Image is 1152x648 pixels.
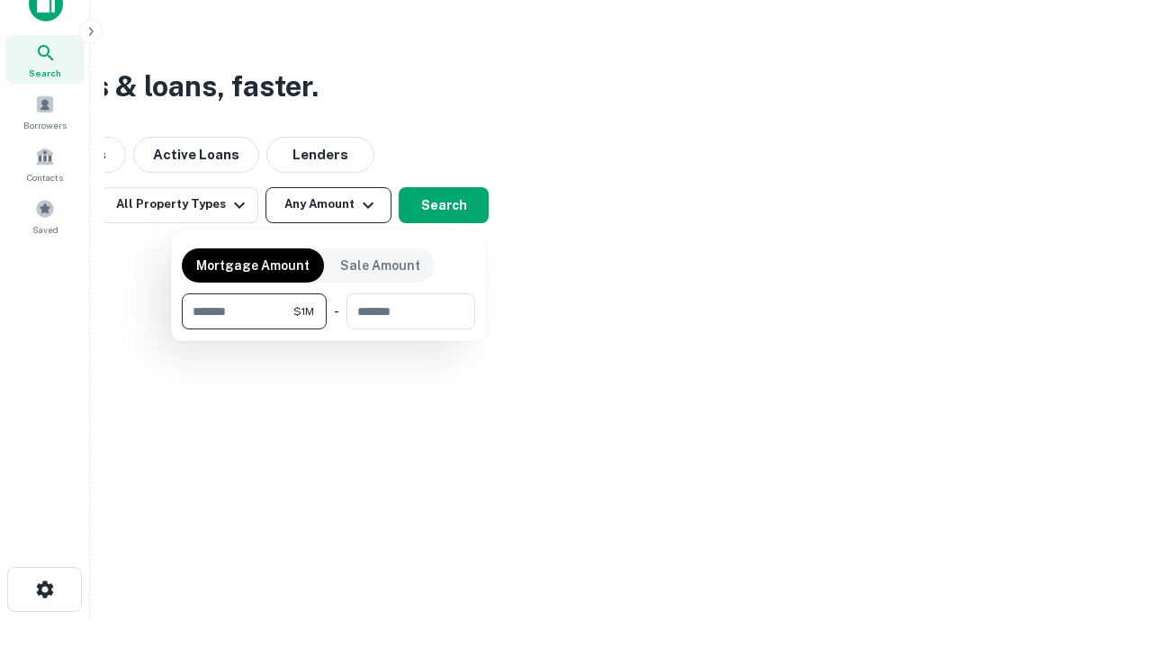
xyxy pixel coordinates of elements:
[334,293,339,329] div: -
[293,303,314,319] span: $1M
[1062,504,1152,590] iframe: Chat Widget
[196,256,310,275] p: Mortgage Amount
[340,256,420,275] p: Sale Amount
